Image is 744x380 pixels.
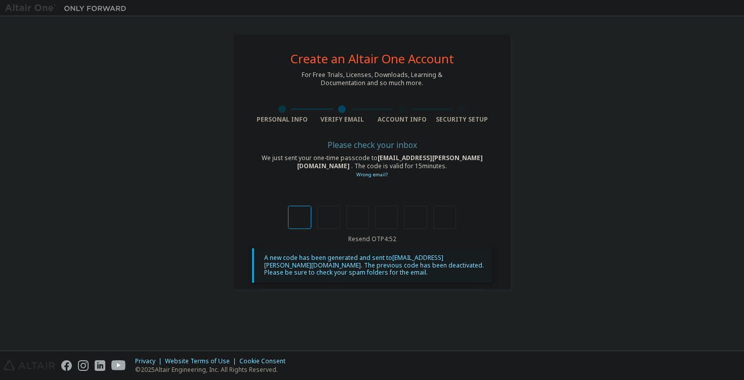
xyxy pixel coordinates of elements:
p: © 2025 Altair Engineering, Inc. All Rights Reserved. [135,365,292,374]
div: Create an Altair One Account [291,53,454,65]
div: Privacy [135,357,165,365]
img: facebook.svg [61,360,72,371]
div: Website Terms of Use [165,357,239,365]
div: Account Info [372,116,432,124]
div: For Free Trials, Licenses, Downloads, Learning & Documentation and so much more. [302,71,442,87]
img: instagram.svg [78,360,89,371]
a: Go back to the registration form [356,171,388,178]
div: Cookie Consent [239,357,292,365]
span: [EMAIL_ADDRESS][PERSON_NAME][DOMAIN_NAME] [297,154,483,170]
div: Security Setup [432,116,492,124]
div: Personal Info [252,116,312,124]
div: We just sent your one-time passcode to . The code is valid for 15 minutes. [252,154,492,179]
div: Verify Email [312,116,373,124]
img: Altair One [5,3,132,13]
img: linkedin.svg [95,360,105,371]
img: altair_logo.svg [3,360,55,371]
img: youtube.svg [111,360,126,371]
span: A new code has been generated and sent to [EMAIL_ADDRESS][PERSON_NAME][DOMAIN_NAME] . The previou... [264,253,484,277]
div: Please check your inbox [252,142,492,148]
